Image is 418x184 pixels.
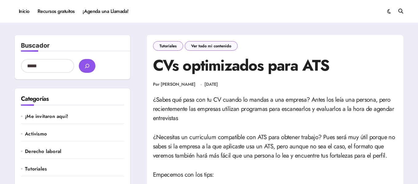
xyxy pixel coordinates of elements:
[153,55,397,75] h1: CVs optimizados para ATS
[153,41,183,51] a: Tutoriales
[204,81,218,87] time: [DATE]
[79,3,133,20] a: ¡Agenda una Llamada!
[25,148,124,155] a: Derecho laboral
[185,41,238,51] a: Ver todo mi contenido
[153,170,397,179] p: Empecemos con los tips:
[21,42,50,49] label: Buscador
[21,95,124,103] h2: Categorías
[15,3,34,20] a: Inicio
[79,59,95,73] button: buscar
[204,81,218,88] a: [DATE]
[153,95,397,123] p: ¿Sabes qué pasa con tu CV cuando lo mandas a una empresa? Antes los leía una persona, pero recien...
[25,166,124,172] a: Tutoriales
[153,133,397,160] p: ¿Necesitas un curriculum compatible con ATS para obtener trabajo? Pues será muy útil porque no sa...
[25,113,124,120] a: ¡Me invitaron aquí!
[153,81,195,88] a: Por [PERSON_NAME]
[34,3,79,20] a: Recursos gratuitos
[25,131,124,137] a: Activismo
